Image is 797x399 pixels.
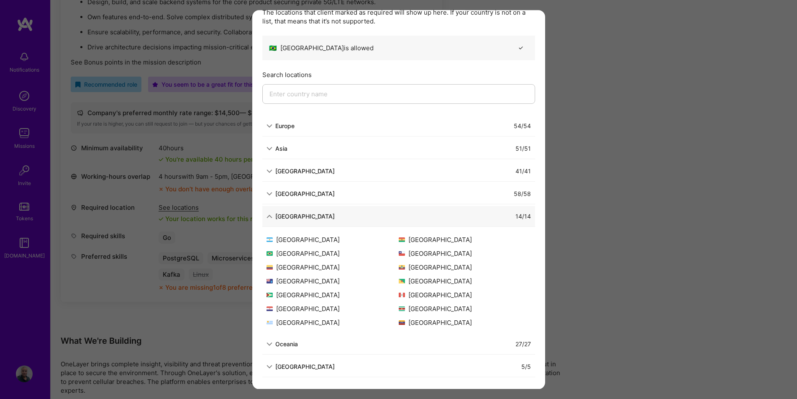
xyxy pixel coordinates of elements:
i: icon ArrowDown [267,214,272,219]
div: [GEOGRAPHIC_DATA] [399,304,531,313]
i: icon ArrowDown [267,364,272,370]
img: Argentina [267,238,273,242]
div: 27 / 27 [515,340,531,348]
div: [GEOGRAPHIC_DATA] [275,189,335,198]
div: [GEOGRAPHIC_DATA] [399,263,531,272]
img: Brazil [267,252,273,256]
div: [GEOGRAPHIC_DATA] [275,212,335,221]
div: [GEOGRAPHIC_DATA] [267,291,399,299]
div: 51 / 51 [515,144,531,153]
img: Uruguay [267,321,273,325]
img: Bolivia [399,238,405,242]
div: modal [252,10,545,389]
div: 58 / 58 [514,189,531,198]
img: Paraguay [267,307,273,311]
div: [GEOGRAPHIC_DATA] [267,318,399,327]
img: French Guiana [399,279,405,284]
input: Enter country name [262,84,535,104]
div: Search locations [262,70,535,79]
div: [GEOGRAPHIC_DATA] is allowed [269,44,374,52]
div: [GEOGRAPHIC_DATA] [267,235,399,244]
div: [GEOGRAPHIC_DATA] [399,318,531,327]
i: icon ArrowDown [267,168,272,174]
div: [GEOGRAPHIC_DATA] [399,291,531,299]
i: icon ArrowDown [267,191,272,197]
i: icon ArrowDown [267,123,272,129]
i: icon ArrowDown [267,341,272,347]
img: Chile [399,252,405,256]
div: 41 / 41 [515,167,531,175]
div: [GEOGRAPHIC_DATA] [267,249,399,258]
img: Venezuela [399,321,405,325]
i: icon CheckBlack [518,45,524,51]
i: icon ArrowDown [267,146,272,152]
div: 54 / 54 [514,121,531,130]
div: [GEOGRAPHIC_DATA] [267,304,399,313]
div: 14 / 14 [515,212,531,221]
img: Peru [399,293,405,298]
div: [GEOGRAPHIC_DATA] [399,277,531,286]
div: [GEOGRAPHIC_DATA] [399,235,531,244]
div: [GEOGRAPHIC_DATA] [267,263,399,272]
div: 5 / 5 [521,362,531,371]
div: Oceania [275,340,298,348]
div: [GEOGRAPHIC_DATA] [399,249,531,258]
img: Colombia [267,265,273,270]
span: 🇧🇷 [269,44,277,52]
img: Falkland Islands [267,279,273,284]
img: Ecuador [399,265,405,270]
div: The locations that client marked as required will show up here. If your country is not on a list,... [262,8,535,26]
img: Guyana [267,293,273,298]
img: Suriname [399,307,405,311]
div: [GEOGRAPHIC_DATA] [267,277,399,286]
div: Asia [275,144,287,153]
div: Europe [275,121,295,130]
div: [GEOGRAPHIC_DATA] [275,362,335,371]
div: [GEOGRAPHIC_DATA] [275,167,335,175]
